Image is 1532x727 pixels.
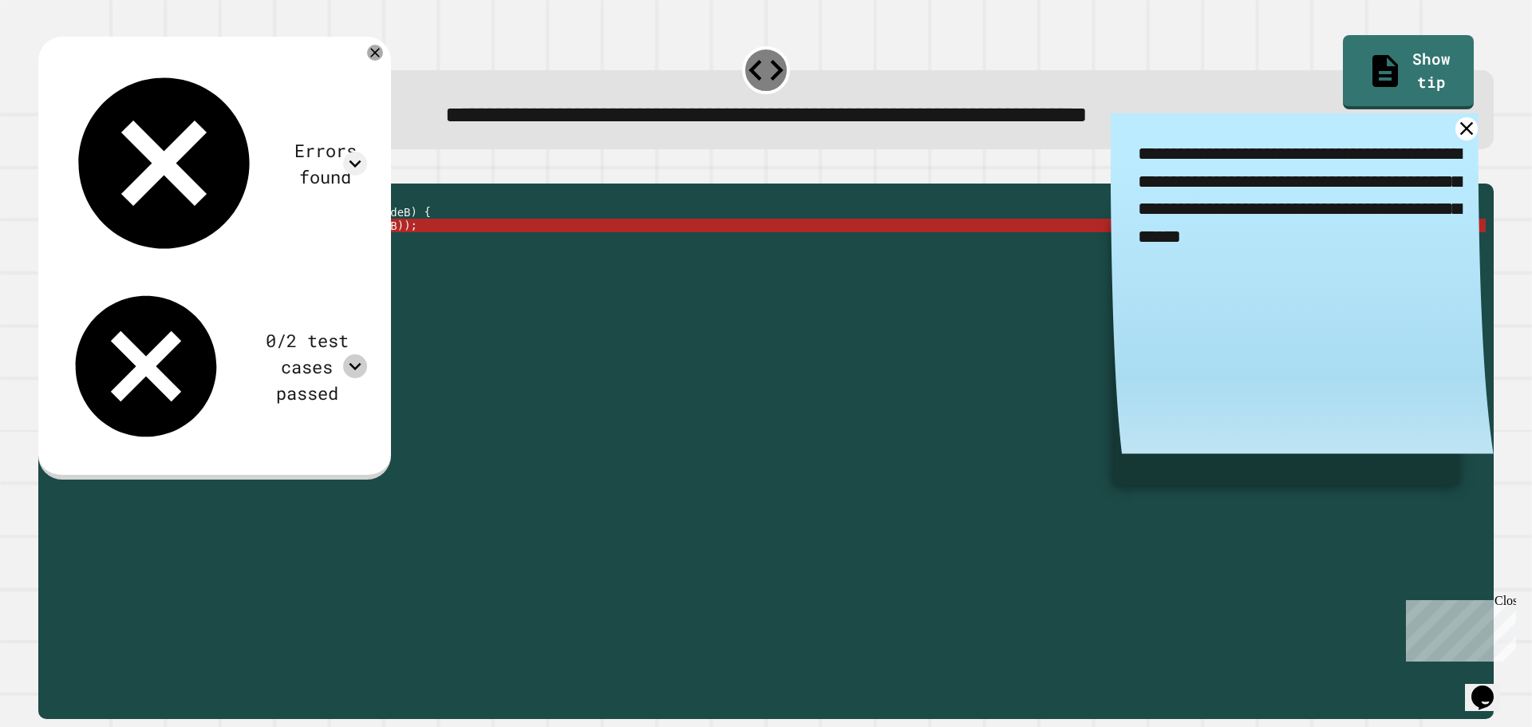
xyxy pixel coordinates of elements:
[6,6,110,101] div: Chat with us now!Close
[283,137,367,190] div: Errors found
[247,327,367,406] div: 0/2 test cases passed
[1465,663,1516,711] iframe: chat widget
[1343,35,1473,109] a: Show tip
[1400,594,1516,662] iframe: chat widget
